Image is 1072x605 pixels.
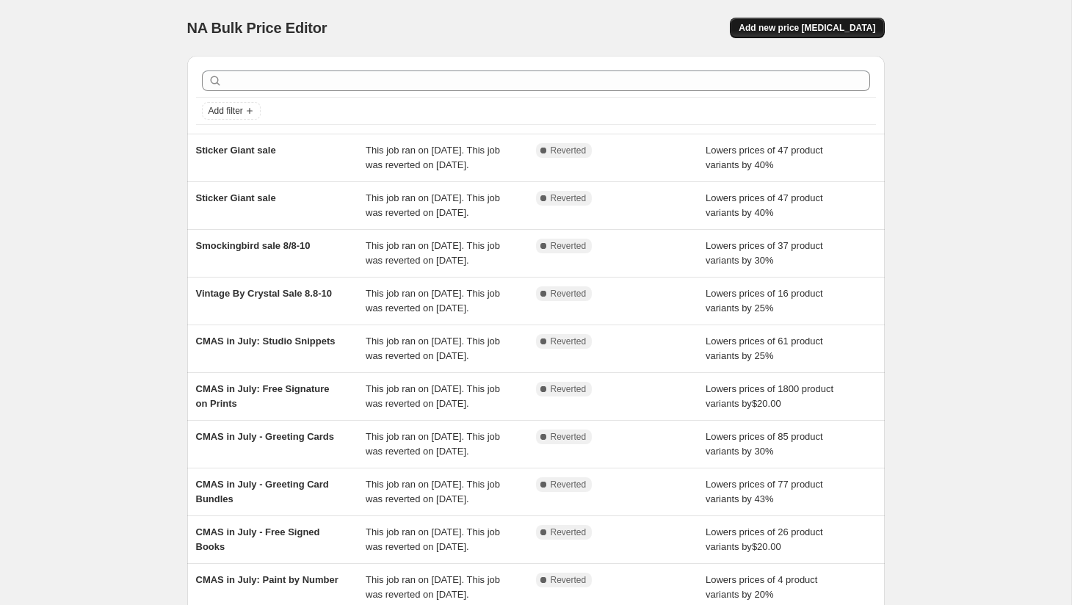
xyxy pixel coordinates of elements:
button: Add new price [MEDICAL_DATA] [730,18,884,38]
span: Smockingbird sale 8/8-10 [196,240,311,251]
span: This job ran on [DATE]. This job was reverted on [DATE]. [366,574,500,600]
span: This job ran on [DATE]. This job was reverted on [DATE]. [366,526,500,552]
span: This job ran on [DATE]. This job was reverted on [DATE]. [366,145,500,170]
span: CMAS in July - Greeting Cards [196,431,335,442]
span: This job ran on [DATE]. This job was reverted on [DATE]. [366,383,500,409]
button: Add filter [202,102,261,120]
span: Lowers prices of 85 product variants by 30% [706,431,823,457]
span: Lowers prices of 4 product variants by 20% [706,574,817,600]
span: Lowers prices of 37 product variants by 30% [706,240,823,266]
span: This job ran on [DATE]. This job was reverted on [DATE]. [366,479,500,504]
span: CMAS in July: Free Signature on Prints [196,383,330,409]
span: This job ran on [DATE]. This job was reverted on [DATE]. [366,336,500,361]
span: $20.00 [752,398,781,409]
span: Reverted [551,288,587,300]
span: Reverted [551,383,587,395]
span: Lowers prices of 26 product variants by [706,526,823,552]
span: This job ran on [DATE]. This job was reverted on [DATE]. [366,431,500,457]
span: Add filter [209,105,243,117]
span: NA Bulk Price Editor [187,20,327,36]
span: Add new price [MEDICAL_DATA] [739,22,875,34]
span: CMAS in July: Paint by Number [196,574,338,585]
span: CMAS in July - Greeting Card Bundles [196,479,329,504]
span: Sticker Giant sale [196,192,276,203]
span: Reverted [551,192,587,204]
span: This job ran on [DATE]. This job was reverted on [DATE]. [366,192,500,218]
span: Lowers prices of 1800 product variants by [706,383,833,409]
span: Reverted [551,574,587,586]
span: Lowers prices of 61 product variants by 25% [706,336,823,361]
span: Reverted [551,336,587,347]
span: Reverted [551,145,587,156]
span: Lowers prices of 77 product variants by 43% [706,479,823,504]
span: Lowers prices of 16 product variants by 25% [706,288,823,314]
span: Reverted [551,240,587,252]
span: Sticker Giant sale [196,145,276,156]
span: Lowers prices of 47 product variants by 40% [706,145,823,170]
span: CMAS in July - Free Signed Books [196,526,320,552]
span: CMAS in July: Studio Snippets [196,336,336,347]
span: Reverted [551,526,587,538]
span: Reverted [551,431,587,443]
span: Vintage By Crystal Sale 8.8-10 [196,288,332,299]
span: Reverted [551,479,587,490]
span: $20.00 [752,541,781,552]
span: This job ran on [DATE]. This job was reverted on [DATE]. [366,240,500,266]
span: Lowers prices of 47 product variants by 40% [706,192,823,218]
span: This job ran on [DATE]. This job was reverted on [DATE]. [366,288,500,314]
